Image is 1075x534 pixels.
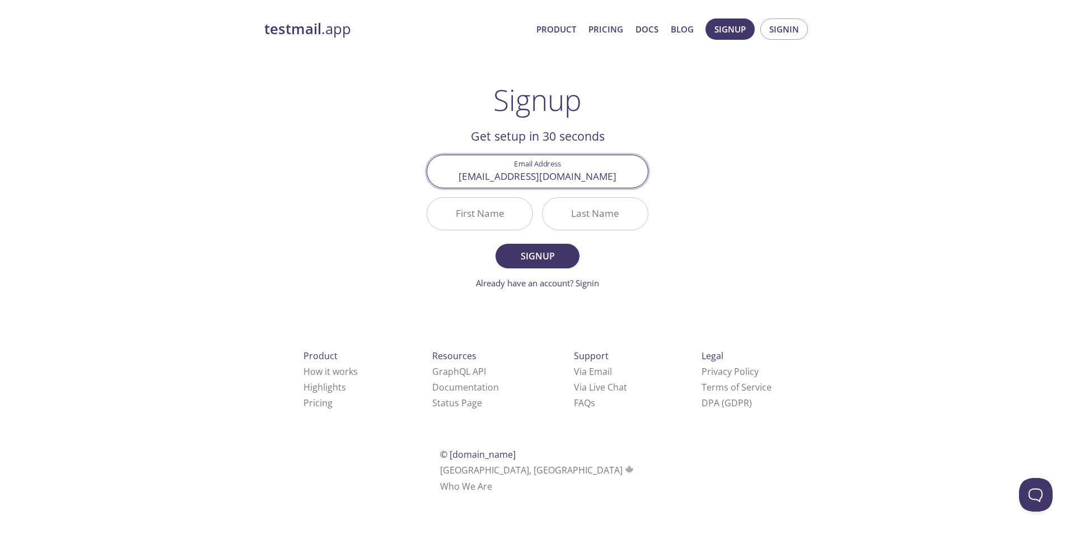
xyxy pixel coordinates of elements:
[264,19,321,39] strong: testmail
[769,22,799,36] span: Signin
[1019,478,1053,512] iframe: Help Scout Beacon - Open
[432,397,482,409] a: Status Page
[671,22,694,36] a: Blog
[264,20,527,39] a: testmail.app
[635,22,658,36] a: Docs
[303,397,333,409] a: Pricing
[303,350,338,362] span: Product
[714,22,746,36] span: Signup
[705,18,755,40] button: Signup
[536,22,576,36] a: Product
[591,397,595,409] span: s
[588,22,623,36] a: Pricing
[493,83,582,117] h1: Signup
[574,381,627,393] a: Via Live Chat
[508,248,567,264] span: Signup
[574,365,612,378] a: Via Email
[702,365,759,378] a: Privacy Policy
[440,480,492,493] a: Who We Are
[702,350,723,362] span: Legal
[427,127,648,146] h2: Get setup in 30 seconds
[574,350,609,362] span: Support
[574,397,595,409] a: FAQ
[476,277,599,289] a: Already have an account? Signin
[702,381,772,393] a: Terms of Service
[702,397,752,409] a: DPA (GDPR)
[760,18,808,40] button: Signin
[303,365,358,378] a: How it works
[440,448,516,461] span: © [DOMAIN_NAME]
[432,350,476,362] span: Resources
[432,365,486,378] a: GraphQL API
[432,381,499,393] a: Documentation
[496,244,579,268] button: Signup
[303,381,346,393] a: Highlights
[440,464,635,476] span: [GEOGRAPHIC_DATA], [GEOGRAPHIC_DATA]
